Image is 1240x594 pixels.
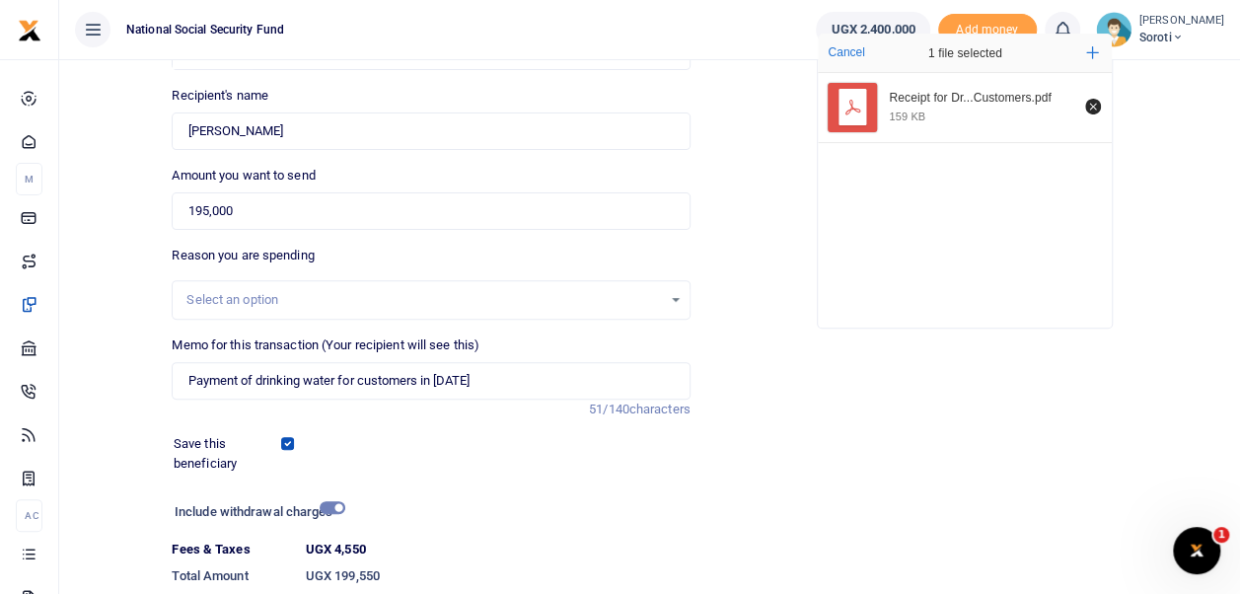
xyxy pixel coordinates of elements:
[174,434,284,473] label: Save this beneficiary
[172,362,690,400] input: Enter extra information
[16,499,42,532] li: Ac
[889,110,925,123] div: 159 KB
[1173,527,1220,574] iframe: Intercom live chat
[172,246,314,265] label: Reason you are spending
[18,19,41,42] img: logo-small
[938,14,1037,46] span: Add money
[629,402,691,416] span: characters
[164,540,297,559] dt: Fees & Taxes
[118,21,292,38] span: National Social Security Fund
[172,166,315,186] label: Amount you want to send
[889,91,1074,107] div: Receipt for Drinking Water for Customers.pdf
[808,12,937,47] li: Wallet ballance
[186,290,661,310] div: Select an option
[306,540,366,559] label: UGX 4,550
[1139,29,1224,46] span: Soroti
[589,402,629,416] span: 51/140
[172,568,289,584] h6: Total Amount
[1096,12,1131,47] img: profile-user
[172,192,690,230] input: UGX
[175,504,336,520] h6: Include withdrawal charges
[822,39,870,65] button: Cancel
[816,12,929,47] a: UGX 2,400,000
[306,568,691,584] h6: UGX 199,550
[172,86,268,106] label: Recipient's name
[18,22,41,37] a: logo-small logo-large logo-large
[16,163,42,195] li: M
[1139,13,1224,30] small: [PERSON_NAME]
[1078,38,1107,67] button: Add more files
[1082,96,1104,117] button: Remove file
[831,20,914,39] span: UGX 2,400,000
[1213,527,1229,543] span: 1
[817,33,1113,329] div: File Uploader
[172,112,690,150] input: Loading name...
[938,21,1037,36] a: Add money
[881,34,1049,73] div: 1 file selected
[172,335,479,355] label: Memo for this transaction (Your recipient will see this)
[938,14,1037,46] li: Toup your wallet
[1096,12,1224,47] a: profile-user [PERSON_NAME] Soroti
